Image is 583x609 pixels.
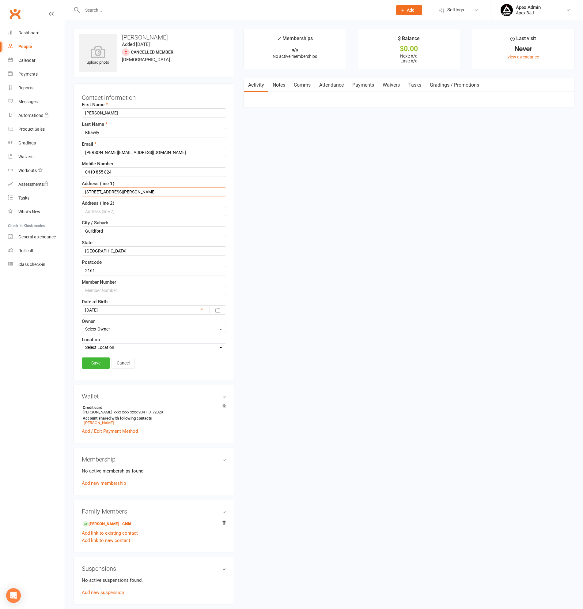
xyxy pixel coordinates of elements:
[8,177,65,191] a: Assessments
[510,35,536,46] div: Last visit
[82,246,226,256] input: State
[8,109,65,122] a: Automations
[8,258,65,271] a: Class kiosk mode
[18,127,45,132] div: Product Sales
[79,46,117,66] div: upload photo
[8,150,65,164] a: Waivers
[149,410,163,414] span: 01/2029
[82,92,226,101] h3: Contact information
[82,140,97,148] label: Email
[378,78,404,92] a: Waivers
[398,35,420,46] div: $ Balance
[8,67,65,81] a: Payments
[82,207,226,216] input: Address (line 2)
[131,50,173,54] span: Cancelled member
[82,286,226,295] input: Member Number
[82,148,226,157] input: Email
[8,136,65,150] a: Gradings
[122,57,170,62] span: [DEMOGRAPHIC_DATA]
[8,95,65,109] a: Messages
[18,113,43,118] div: Automations
[82,508,226,515] h3: Family Members
[82,428,138,435] a: Add / Edit Payment Method
[82,393,226,400] h3: Wallet
[82,180,114,187] label: Address (line 1)
[18,196,29,200] div: Tasks
[82,357,110,368] a: Save
[82,101,108,108] label: First Name
[82,128,226,137] input: Last Name
[82,108,226,118] input: First Name
[18,262,45,267] div: Class check-in
[18,234,56,239] div: General attendance
[18,168,37,173] div: Workouts
[82,480,126,486] a: Add new membership
[82,336,100,343] label: Location
[18,182,49,187] div: Assessments
[18,58,36,63] div: Calendar
[407,8,415,13] span: Add
[84,420,114,425] a: [PERSON_NAME]
[18,44,32,49] div: People
[501,4,513,16] img: thumb_image1745496852.png
[18,154,33,159] div: Waivers
[82,259,102,266] label: Postcode
[8,191,65,205] a: Tasks
[82,266,226,275] input: Postcode
[273,54,317,59] span: No active memberships
[18,72,38,77] div: Payments
[8,40,65,54] a: People
[82,404,226,426] li: [PERSON_NAME]
[82,298,108,305] label: Date of Birth
[82,187,226,196] input: Address (line 1)
[18,209,40,214] div: What's New
[396,5,422,15] button: Add
[18,85,33,90] div: Reports
[292,47,298,52] strong: n/a
[364,46,455,52] div: $0.00
[82,577,226,584] p: No active suspensions found.
[277,35,313,46] div: Memberships
[478,46,569,52] div: Never
[516,5,541,10] div: Apex Admin
[8,205,65,219] a: What's New
[82,239,93,246] label: State
[201,306,203,313] a: ×
[82,318,95,325] label: Owner
[277,36,281,42] i: ✓
[8,81,65,95] a: Reports
[348,78,378,92] a: Payments
[315,78,348,92] a: Attendance
[8,54,65,67] a: Calendar
[18,30,40,35] div: Dashboard
[364,54,455,63] p: Next: n/a Last: n/a
[7,6,23,21] a: Clubworx
[8,164,65,177] a: Workouts
[82,121,108,128] label: Last Name
[83,416,223,420] strong: Account shared with following contacts
[18,99,38,104] div: Messages
[244,78,268,92] a: Activity
[82,467,226,475] p: No active memberships found
[8,26,65,40] a: Dashboard
[79,34,229,41] h3: [PERSON_NAME]
[82,200,114,207] label: Address (line 2)
[82,537,130,544] a: Add link to new contact
[82,160,113,167] label: Mobile Number
[268,78,290,92] a: Notes
[82,529,138,537] a: Add link to existing contact
[82,456,226,463] h3: Membership
[426,78,483,92] a: Gradings / Promotions
[8,230,65,244] a: General attendance kiosk mode
[516,10,541,16] div: Apex BJJ
[82,226,226,236] input: City / Suburb
[8,122,65,136] a: Product Sales
[83,405,223,410] strong: Credit card
[82,278,116,286] label: Member Number
[82,167,226,177] input: Mobile Number
[81,6,388,14] input: Search...
[508,54,539,59] a: view attendance
[404,78,426,92] a: Tasks
[18,140,36,145] div: Gradings
[290,78,315,92] a: Comms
